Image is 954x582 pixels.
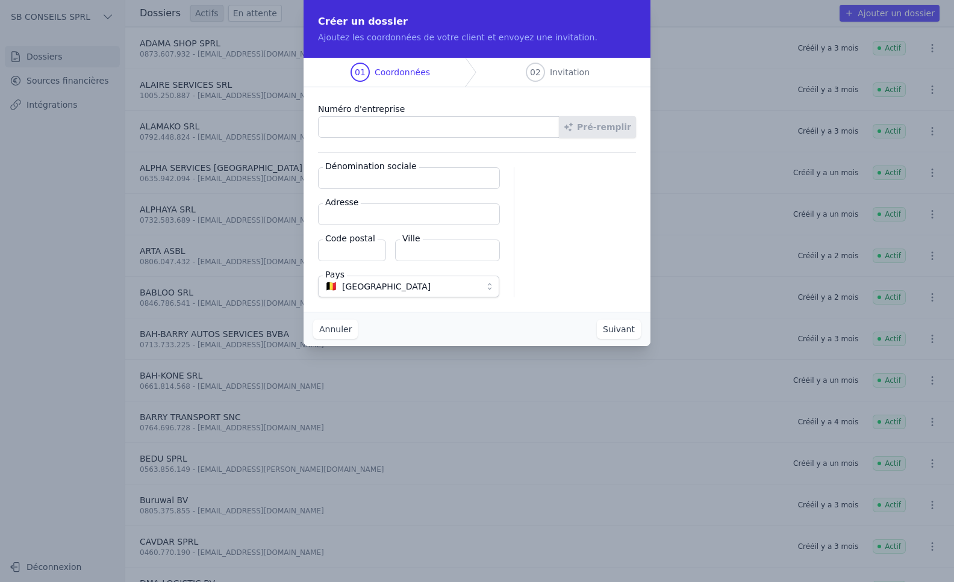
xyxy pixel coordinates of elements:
label: Adresse [323,196,361,208]
label: Dénomination sociale [323,160,419,172]
span: 02 [530,66,541,78]
span: 01 [355,66,366,78]
span: [GEOGRAPHIC_DATA] [342,279,431,294]
button: Suivant [597,320,641,339]
label: Ville [400,232,423,244]
span: 🇧🇪 [325,283,337,290]
h2: Créer un dossier [318,14,636,29]
nav: Progress [304,58,650,87]
button: Pré-remplir [559,116,636,138]
label: Code postal [323,232,378,244]
span: Invitation [550,66,590,78]
p: Ajoutez les coordonnées de votre client et envoyez une invitation. [318,31,636,43]
span: Coordonnées [375,66,430,78]
button: 🇧🇪 [GEOGRAPHIC_DATA] [318,276,499,297]
label: Pays [323,268,347,280]
label: Numéro d'entreprise [318,102,636,116]
button: Annuler [313,320,358,339]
